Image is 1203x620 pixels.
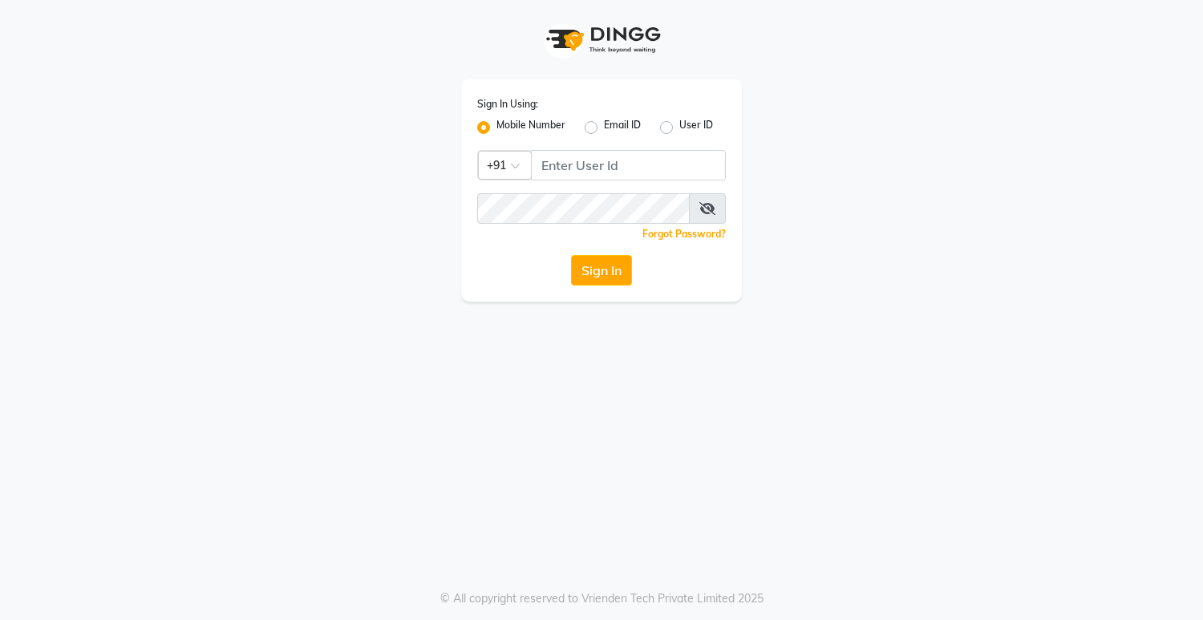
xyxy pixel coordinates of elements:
label: User ID [679,118,713,137]
input: Username [531,150,726,180]
button: Sign In [571,255,632,286]
input: Username [477,193,690,224]
label: Email ID [604,118,641,137]
label: Mobile Number [496,118,565,137]
a: Forgot Password? [642,228,726,240]
label: Sign In Using: [477,97,538,111]
img: logo1.svg [537,16,666,63]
